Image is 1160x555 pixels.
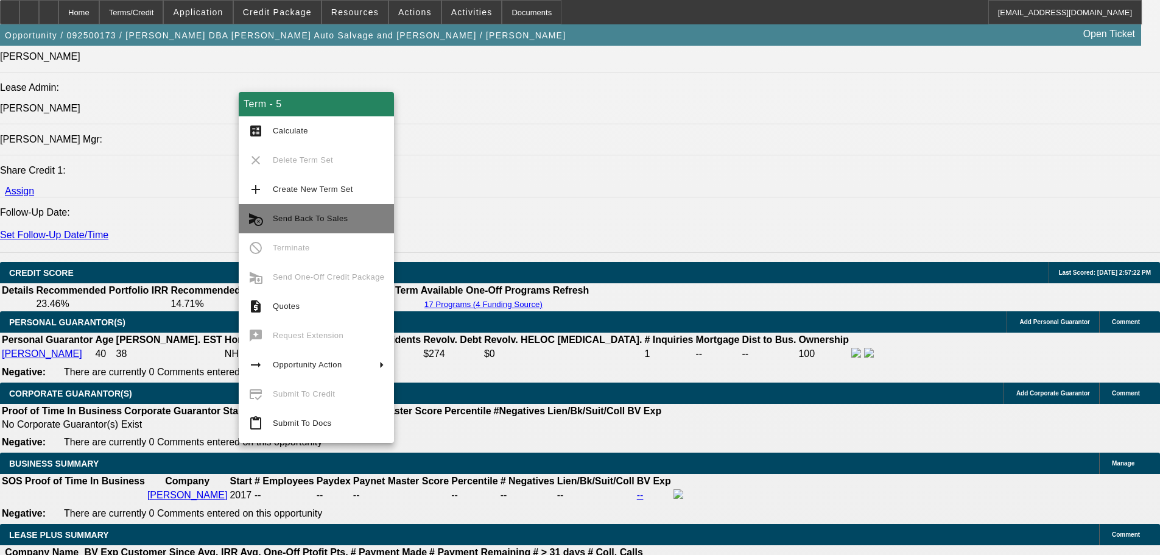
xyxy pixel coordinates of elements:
[423,347,482,361] td: $274
[230,476,251,486] b: Start
[24,475,146,487] th: Proof of Time In Business
[742,334,796,345] b: Dist to Bus.
[35,285,169,297] th: Recommended Portfolio IRR
[248,124,263,138] mat-icon: calculate
[1,285,34,297] th: Details
[445,406,491,416] b: Percentile
[1112,531,1140,538] span: Comment
[5,186,34,196] a: Assign
[451,490,497,501] div: --
[644,334,693,345] b: # Inquiries
[35,298,169,310] td: 23.46%
[798,347,849,361] td: 100
[552,285,590,297] th: Refresh
[94,347,114,361] td: 40
[353,476,449,486] b: Paynet Master Score
[742,347,797,361] td: --
[9,389,132,398] span: CORPORATE GUARANTOR(S)
[170,285,299,297] th: Recommended One Off IRR
[423,334,482,345] b: Revolv. Debt
[695,347,740,361] td: --
[483,347,643,361] td: $0
[273,126,308,135] span: Calculate
[2,508,46,518] b: Negative:
[673,489,683,499] img: facebook-icon.png
[398,7,432,17] span: Actions
[116,334,222,345] b: [PERSON_NAME]. EST
[322,1,388,24] button: Resources
[696,334,740,345] b: Mortgage
[2,348,82,359] a: [PERSON_NAME]
[420,285,551,297] th: Available One-Off Programs
[273,214,348,223] span: Send Back To Sales
[248,182,263,197] mat-icon: add
[637,476,671,486] b: BV Exp
[557,476,634,486] b: Lien/Bk/Suit/Coll
[116,347,223,361] td: 38
[494,406,546,416] b: #Negatives
[353,490,449,501] div: --
[248,358,263,372] mat-icon: arrow_right_alt
[255,490,261,500] span: --
[273,419,331,428] span: Submit To Docs
[1112,319,1140,325] span: Comment
[248,416,263,431] mat-icon: content_paste
[864,348,874,358] img: linkedin-icon.png
[255,476,314,486] b: # Employees
[317,476,351,486] b: Paydex
[9,268,74,278] span: CREDIT SCORE
[1019,319,1090,325] span: Add Personal Guarantor
[547,406,625,416] b: Lien/Bk/Suit/Coll
[64,508,322,518] span: There are currently 0 Comments entered on this opportunity
[1,475,23,487] th: SOS
[1112,460,1134,467] span: Manage
[273,185,353,194] span: Create New Term Set
[484,334,642,345] b: Revolv. HELOC [MEDICAL_DATA].
[147,490,228,500] a: [PERSON_NAME]
[124,406,220,416] b: Corporate Guarantor
[173,7,223,17] span: Application
[2,367,46,377] b: Negative:
[95,334,113,345] b: Age
[451,7,493,17] span: Activities
[2,437,46,447] b: Negative:
[9,530,109,540] span: LEASE PLUS SUMMARY
[331,7,379,17] span: Resources
[1016,390,1090,397] span: Add Corporate Guarantor
[557,489,635,502] td: --
[451,476,497,486] b: Percentile
[248,299,263,314] mat-icon: request_quote
[316,489,351,502] td: --
[64,437,322,447] span: There are currently 0 Comments entered on this opportunity
[273,360,342,369] span: Opportunity Action
[378,334,421,345] b: Incidents
[9,459,99,468] span: BUSINESS SUMMARY
[1112,390,1140,397] span: Comment
[165,476,209,486] b: Company
[248,211,263,226] mat-icon: cancel_schedule_send
[1,405,122,417] th: Proof of Time In Business
[243,7,312,17] span: Credit Package
[164,1,232,24] button: Application
[229,489,252,502] td: 2017
[5,30,566,40] span: Opportunity / 092500173 / [PERSON_NAME] DBA [PERSON_NAME] Auto Salvage and [PERSON_NAME] / [PERSO...
[389,1,441,24] button: Actions
[223,406,245,416] b: Start
[501,490,555,501] div: --
[64,367,322,377] span: There are currently 0 Comments entered on this opportunity
[239,92,394,116] div: Term - 5
[501,476,555,486] b: # Negatives
[2,334,93,345] b: Personal Guarantor
[225,334,314,345] b: Home Owner Since
[224,347,314,361] td: NHO
[1058,269,1151,276] span: Last Scored: [DATE] 2:57:22 PM
[637,490,644,500] a: --
[442,1,502,24] button: Activities
[1078,24,1140,44] a: Open Ticket
[851,348,861,358] img: facebook-icon.png
[627,406,661,416] b: BV Exp
[273,302,300,311] span: Quotes
[798,334,849,345] b: Ownership
[9,317,125,327] span: PERSONAL GUARANTOR(S)
[234,1,321,24] button: Credit Package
